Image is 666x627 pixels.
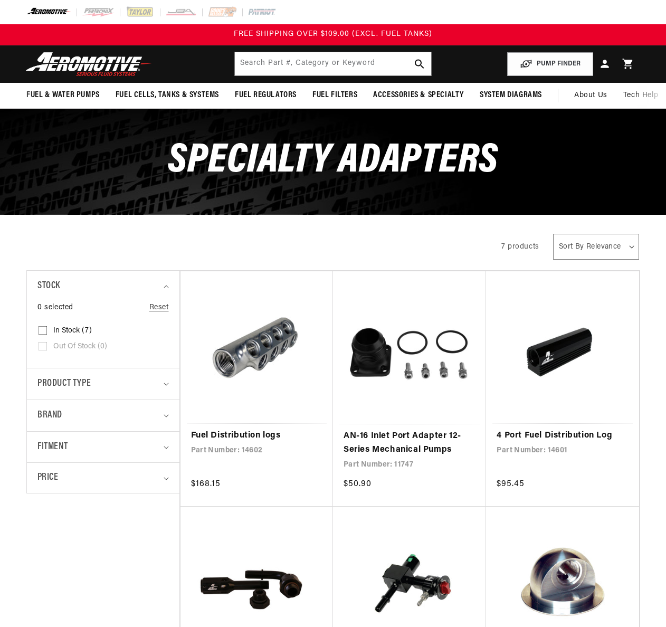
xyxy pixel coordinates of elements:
[18,83,108,108] summary: Fuel & Water Pumps
[574,91,607,99] span: About Us
[37,463,169,493] summary: Price
[116,90,219,101] span: Fuel Cells, Tanks & Systems
[37,302,73,313] span: 0 selected
[168,140,498,182] span: Specialty Adapters
[37,400,169,431] summary: Brand (0 selected)
[37,471,58,485] span: Price
[191,429,322,443] a: Fuel Distribution logs
[37,368,169,400] summary: Product type (0 selected)
[305,83,365,108] summary: Fuel Filters
[37,271,169,302] summary: Stock (0 selected)
[312,90,357,101] span: Fuel Filters
[408,52,431,75] button: search button
[53,326,92,336] span: In stock (7)
[26,90,100,101] span: Fuel & Water Pumps
[566,83,615,108] a: About Us
[37,376,91,392] span: Product type
[227,83,305,108] summary: Fuel Regulators
[480,90,542,101] span: System Diagrams
[23,52,155,77] img: Aeromotive
[37,279,60,294] span: Stock
[615,83,666,108] summary: Tech Help
[623,90,658,101] span: Tech Help
[501,243,539,251] span: 7 products
[497,429,628,443] a: 4 Port Fuel Distribution Log
[37,408,62,423] span: Brand
[37,432,169,463] summary: Fitment (0 selected)
[149,302,169,313] a: Reset
[235,90,297,101] span: Fuel Regulators
[507,52,593,76] button: PUMP FINDER
[53,342,107,351] span: Out of stock (0)
[234,30,432,38] span: FREE SHIPPING OVER $109.00 (EXCL. FUEL TANKS)
[373,90,464,101] span: Accessories & Specialty
[472,83,550,108] summary: System Diagrams
[37,440,68,455] span: Fitment
[344,430,475,457] a: AN-16 Inlet Port Adapter 12-Series Mechanical Pumps
[235,52,431,75] input: Search by Part Number, Category or Keyword
[108,83,227,108] summary: Fuel Cells, Tanks & Systems
[365,83,472,108] summary: Accessories & Specialty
